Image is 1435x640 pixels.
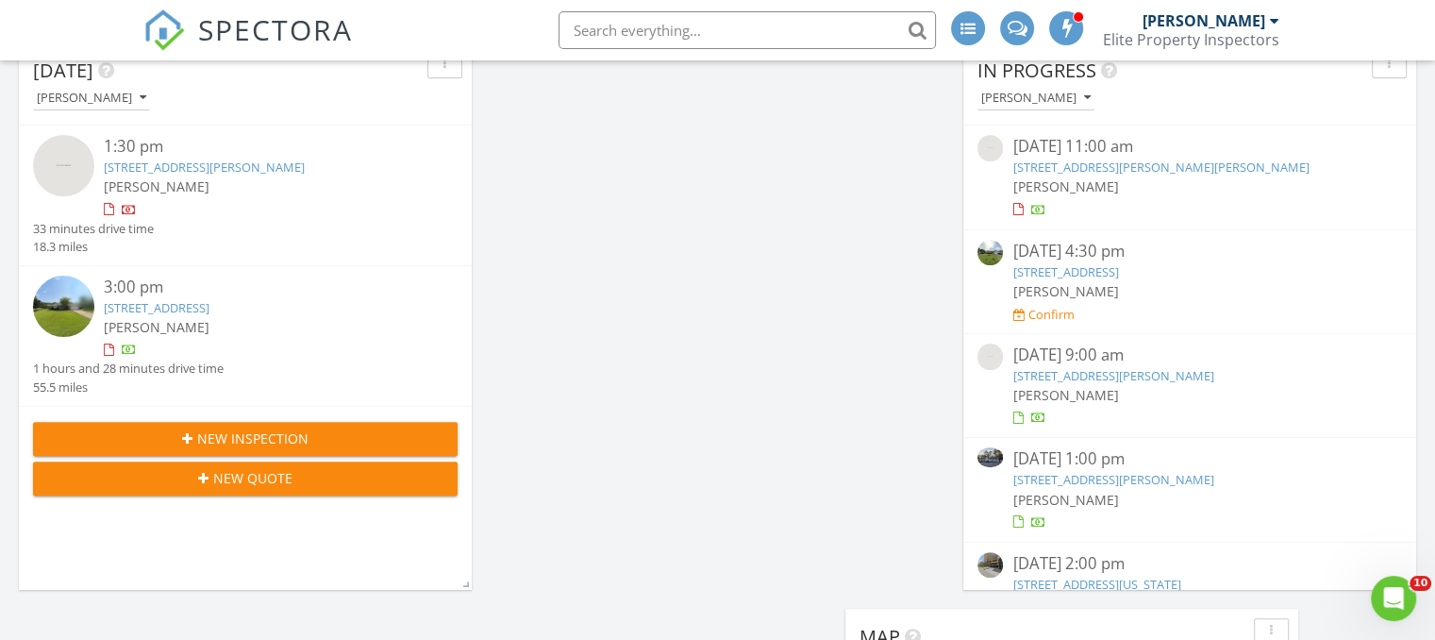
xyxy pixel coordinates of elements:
input: Search everything... [559,11,936,49]
div: [DATE] 2:00 pm [1012,552,1366,576]
span: [PERSON_NAME] [1012,386,1118,404]
img: streetview [977,552,1003,578]
div: 33 minutes drive time [33,220,154,238]
img: 9269609%2Fcover_photos%2FmJm1aHf2pfTDyMcY0yU3%2Fsmall.jpg [977,447,1003,466]
div: [DATE] 9:00 am [1012,344,1366,367]
div: 55.5 miles [33,379,224,396]
div: [DATE] 1:00 pm [1012,447,1366,471]
span: In Progress [977,58,1096,83]
img: streetview [33,135,94,196]
a: [STREET_ADDRESS][US_STATE] [1012,576,1180,593]
a: [DATE] 4:30 pm [STREET_ADDRESS] [PERSON_NAME] Confirm [977,240,1402,324]
a: [STREET_ADDRESS][PERSON_NAME] [104,159,305,176]
a: 3:00 pm [STREET_ADDRESS] [PERSON_NAME] 1 hours and 28 minutes drive time 55.5 miles [33,276,458,396]
button: [PERSON_NAME] [33,86,150,111]
button: [PERSON_NAME] [977,86,1094,111]
a: [STREET_ADDRESS] [1012,263,1118,280]
img: The Best Home Inspection Software - Spectora [143,9,185,51]
div: [DATE] 11:00 am [1012,135,1366,159]
span: SPECTORA [198,9,353,49]
div: 3:00 pm [104,276,423,299]
a: [DATE] 9:00 am [STREET_ADDRESS][PERSON_NAME] [PERSON_NAME] [977,344,1402,428]
a: [STREET_ADDRESS][PERSON_NAME][PERSON_NAME] [1012,159,1309,176]
span: [PERSON_NAME] [1012,177,1118,195]
span: [DATE] [33,58,93,83]
span: [PERSON_NAME] [104,318,209,336]
a: [DATE] 1:00 pm [STREET_ADDRESS][PERSON_NAME] [PERSON_NAME] [977,447,1402,531]
span: New Inspection [197,429,309,448]
span: 10 [1410,576,1431,591]
div: [PERSON_NAME] [1143,11,1265,30]
span: [PERSON_NAME] [1012,491,1118,509]
div: Elite Property Inspectors [1103,30,1279,49]
img: streetview [977,240,1003,265]
div: 1:30 pm [104,135,423,159]
a: Confirm [1012,306,1074,324]
a: [STREET_ADDRESS][PERSON_NAME] [1012,367,1213,384]
a: SPECTORA [143,25,353,65]
span: [PERSON_NAME] [1012,282,1118,300]
img: streetview [977,344,1003,369]
div: [PERSON_NAME] [37,92,146,105]
span: New Quote [213,468,292,488]
a: [STREET_ADDRESS][PERSON_NAME] [1012,471,1213,488]
a: [STREET_ADDRESS] [104,299,209,316]
div: 18.3 miles [33,238,154,256]
img: streetview [977,135,1003,160]
div: Confirm [1027,307,1074,322]
iframe: Intercom live chat [1371,576,1416,621]
div: [PERSON_NAME] [981,92,1091,105]
div: 1 hours and 28 minutes drive time [33,360,224,378]
a: 1:30 pm [STREET_ADDRESS][PERSON_NAME] [PERSON_NAME] 33 minutes drive time 18.3 miles [33,135,458,256]
button: New Inspection [33,422,458,456]
span: [PERSON_NAME] [104,177,209,195]
img: streetview [33,276,94,337]
button: New Quote [33,462,458,496]
a: [DATE] 2:00 pm [STREET_ADDRESS][US_STATE] [PERSON_NAME] [977,552,1402,636]
div: [DATE] 4:30 pm [1012,240,1366,263]
a: [DATE] 11:00 am [STREET_ADDRESS][PERSON_NAME][PERSON_NAME] [PERSON_NAME] [977,135,1402,219]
